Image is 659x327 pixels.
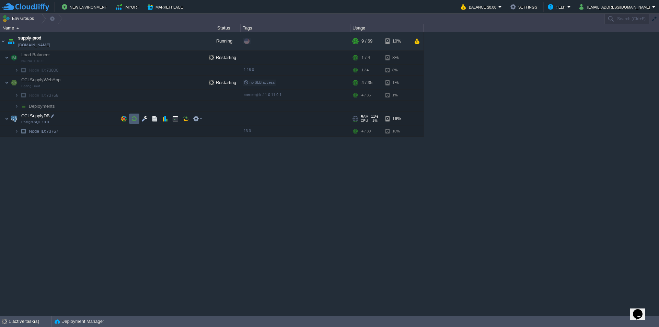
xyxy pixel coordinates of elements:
button: Help [548,3,567,11]
div: 8% [385,65,408,75]
div: 8% [385,51,408,65]
div: Status [207,24,240,32]
img: AMDAwAAAACH5BAEAAAAALAAAAAABAAEAAAICRAEAOw== [16,27,19,29]
button: Settings [510,3,539,11]
div: 16% [385,112,408,126]
img: AMDAwAAAACH5BAEAAAAALAAAAAABAAEAAAICRAEAOw== [9,51,19,65]
div: Name [1,24,206,32]
div: Usage [351,24,423,32]
span: 73767 [28,128,59,134]
span: NGINX 1.18.0 [21,59,44,63]
span: 1.18.0 [244,68,254,72]
button: Import [116,3,141,11]
a: [DOMAIN_NAME] [18,42,50,48]
button: Balance $0.00 [461,3,498,11]
div: 1% [385,76,408,90]
img: AMDAwAAAACH5BAEAAAAALAAAAAABAAEAAAICRAEAOw== [14,101,19,112]
button: Marketplace [148,3,185,11]
div: 10% [385,32,408,50]
img: AMDAwAAAACH5BAEAAAAALAAAAAABAAEAAAICRAEAOw== [19,90,28,101]
div: 9 / 69 [361,32,372,50]
span: Load Balancer [21,52,51,58]
div: 1 / 4 [361,51,370,65]
div: 1% [385,90,408,101]
div: 1 active task(s) [9,316,51,327]
a: Load BalancerNGINX 1.18.0 [21,52,51,57]
img: AMDAwAAAACH5BAEAAAAALAAAAAABAAEAAAICRAEAOw== [0,32,6,50]
span: Restarting... [209,80,240,85]
div: 16% [385,126,408,137]
img: AMDAwAAAACH5BAEAAAAALAAAAAABAAEAAAICRAEAOw== [14,90,19,101]
a: Node ID:73767 [28,128,59,134]
img: AMDAwAAAACH5BAEAAAAALAAAAAABAAEAAAICRAEAOw== [19,126,28,137]
span: correttojdk-11.0.11.9.1 [244,93,281,97]
a: Deployments [28,103,56,109]
div: 4 / 35 [361,76,372,90]
a: CCLSupplyDBPostgreSQL 13.3 [21,113,51,118]
img: AMDAwAAAACH5BAEAAAAALAAAAAABAAEAAAICRAEAOw== [19,65,28,75]
span: Restarting... [209,55,240,60]
div: 1 / 4 [361,65,369,75]
span: no SLB access [244,80,275,84]
span: RAM [361,115,368,119]
div: Running [206,32,241,50]
span: 73800 [28,67,59,73]
img: AMDAwAAAACH5BAEAAAAALAAAAAABAAEAAAICRAEAOw== [19,101,28,112]
img: CloudJiffy [2,3,49,11]
span: CPU [361,119,368,123]
span: Node ID: [29,68,46,73]
img: AMDAwAAAACH5BAEAAAAALAAAAAABAAEAAAICRAEAOw== [9,112,19,126]
span: 13.3 [244,129,251,133]
iframe: chat widget [630,300,652,320]
span: Node ID: [29,129,46,134]
img: AMDAwAAAACH5BAEAAAAALAAAAAABAAEAAAICRAEAOw== [5,76,9,90]
a: Node ID:73800 [28,67,59,73]
button: Env Groups [2,14,36,23]
span: PostgreSQL 13.3 [21,120,49,124]
span: CCLSupplyDB [21,113,51,119]
span: 11% [371,115,378,119]
img: AMDAwAAAACH5BAEAAAAALAAAAAABAAEAAAICRAEAOw== [14,65,19,75]
button: New Environment [62,3,109,11]
a: Node ID:73768 [28,92,59,98]
img: AMDAwAAAACH5BAEAAAAALAAAAAABAAEAAAICRAEAOw== [5,112,9,126]
button: [EMAIL_ADDRESS][DOMAIN_NAME] [579,3,652,11]
a: supply-prod [18,35,41,42]
div: 4 / 30 [361,126,371,137]
span: Node ID: [29,93,46,98]
img: AMDAwAAAACH5BAEAAAAALAAAAAABAAEAAAICRAEAOw== [5,51,9,65]
button: Deployment Manager [55,318,104,325]
img: AMDAwAAAACH5BAEAAAAALAAAAAABAAEAAAICRAEAOw== [9,76,19,90]
span: 73768 [28,92,59,98]
span: 1% [371,119,378,123]
a: CCLSupplyWebAppSpring Boot [21,77,61,82]
img: AMDAwAAAACH5BAEAAAAALAAAAAABAAEAAAICRAEAOw== [14,126,19,137]
div: 4 / 35 [361,90,371,101]
span: Spring Boot [21,84,40,88]
span: CCLSupplyWebApp [21,77,61,83]
div: Tags [241,24,350,32]
img: AMDAwAAAACH5BAEAAAAALAAAAAABAAEAAAICRAEAOw== [6,32,16,50]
